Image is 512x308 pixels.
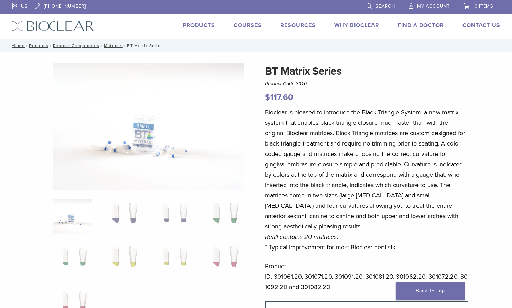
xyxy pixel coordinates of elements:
[53,63,244,190] img: Anterior Black Triangle Series Matrices
[48,44,53,47] span: /
[7,39,505,52] nav: BT Matrix Series
[25,44,29,47] span: /
[103,243,143,277] img: BT Matrix Series - Image 6
[123,44,127,47] span: /
[12,21,94,31] img: Bioclear
[265,92,270,102] span: $
[104,43,123,48] a: Matrices
[153,243,193,277] img: BT Matrix Series - Image 7
[396,282,465,300] a: Back To Top
[53,243,92,277] img: BT Matrix Series - Image 5
[334,22,379,29] a: Why Bioclear
[265,92,293,102] bdi: 117.60
[265,233,338,241] em: Refill contains 20 matrices.
[29,43,48,48] a: Products
[265,107,468,252] p: Bioclear is pleased to introduce the Black Triangle System, a new matrix system that enables blac...
[296,81,307,86] span: 3010
[265,63,468,80] h1: BT Matrix Series
[103,199,143,234] img: BT Matrix Series - Image 2
[99,44,104,47] span: /
[204,243,243,277] img: BT Matrix Series - Image 8
[462,22,500,29] a: Contact Us
[417,3,450,9] span: My Account
[376,3,395,9] span: Search
[234,22,262,29] a: Courses
[183,22,215,29] a: Products
[153,199,193,234] img: BT Matrix Series - Image 3
[204,199,243,234] img: BT Matrix Series - Image 4
[53,199,92,234] img: Anterior-Black-Triangle-Series-Matrices-324x324.jpg
[280,22,316,29] a: Resources
[398,22,444,29] a: Find A Doctor
[265,81,307,86] span: Product Code:
[53,43,99,48] a: Reorder Components
[265,261,468,292] p: Product ID: 301061.20, 301071.20, 301091.20, 301081.20, 301062.20, 301072.20, 301092.20 and 30108...
[10,43,25,48] a: Home
[475,3,493,9] span: 0 items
